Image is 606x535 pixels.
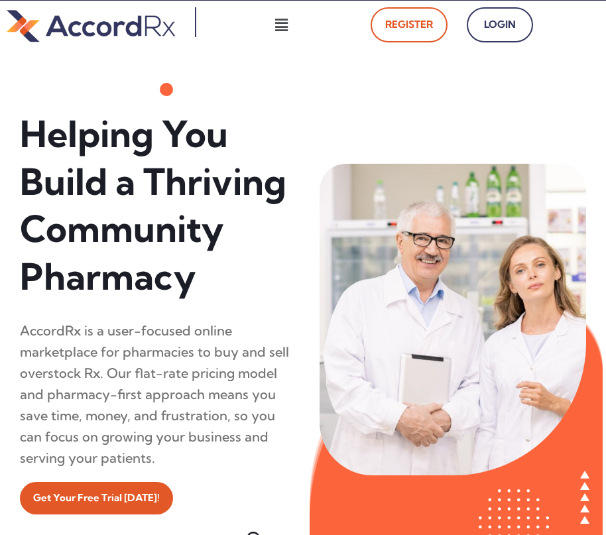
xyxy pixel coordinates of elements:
h1: Helping You Build a Thriving Community Pharmacy [20,111,293,300]
div: AccordRx is a user-focused online marketplace for pharmacies to buy and sell overstock Rx. Our fl... [20,320,293,469]
span: Register [385,15,433,34]
span: Get Your Free Trial [DATE]! [33,489,160,508]
a: Get Your Free Trial [DATE]! [20,482,173,514]
img: default-logo [7,7,175,44]
span: Login [481,15,518,34]
a: Register [371,7,448,42]
a: Login [467,7,533,42]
